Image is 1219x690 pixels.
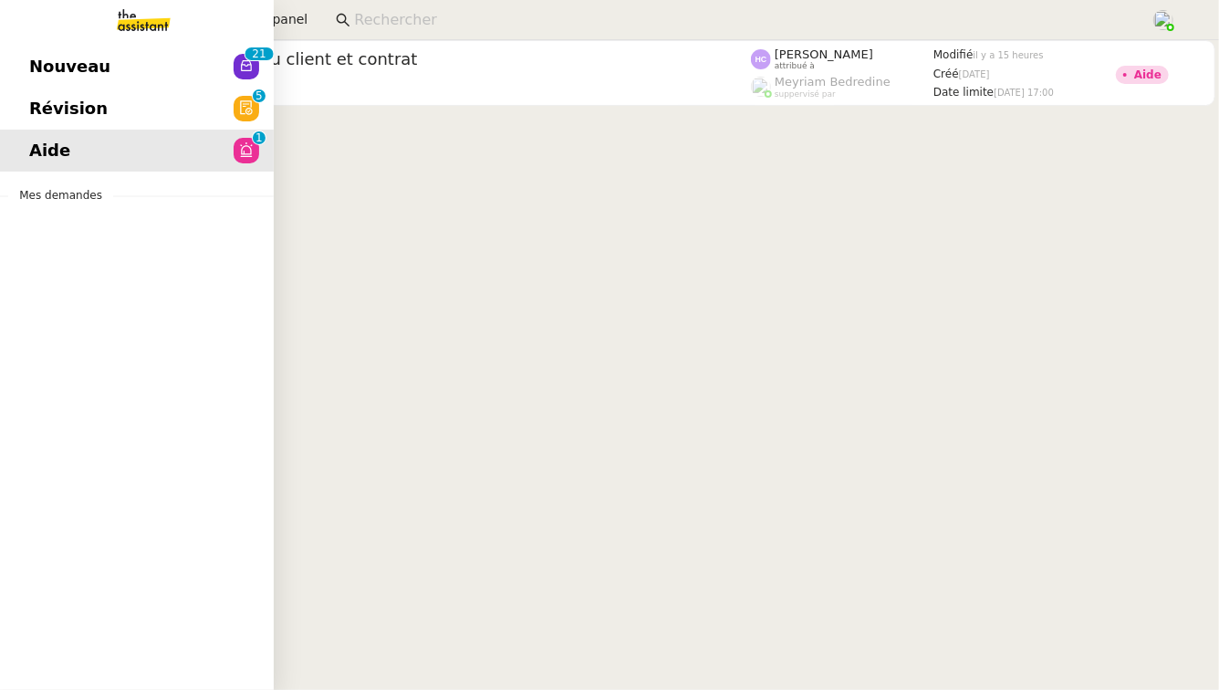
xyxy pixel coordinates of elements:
[253,131,266,144] nz-badge-sup: 1
[974,50,1044,60] span: il y a 15 heures
[354,8,1132,33] input: Rechercher
[29,137,70,164] span: Aide
[994,88,1054,98] span: [DATE] 17:00
[259,47,266,64] p: 1
[245,47,273,60] nz-badge-sup: 21
[8,186,113,204] span: Mes demandes
[29,95,108,122] span: Révision
[751,75,933,99] app-user-label: suppervisé par
[255,89,263,106] p: 5
[933,48,974,61] span: Modifié
[1134,69,1162,80] div: Aide
[751,77,771,97] img: users%2FaellJyylmXSg4jqeVbanehhyYJm1%2Favatar%2Fprofile-pic%20(4).png
[775,47,873,61] span: [PERSON_NAME]
[751,49,771,69] img: svg
[94,74,751,98] app-user-detailed-label: client
[775,61,815,71] span: attribué à
[959,69,990,79] span: [DATE]
[775,89,836,99] span: suppervisé par
[252,47,259,64] p: 2
[751,47,933,71] app-user-label: attribué à
[933,68,959,80] span: Créé
[29,53,110,80] span: Nouveau
[1153,10,1173,30] img: users%2FPPrFYTsEAUgQy5cK5MCpqKbOX8K2%2Favatar%2FCapture%20d%E2%80%99e%CC%81cran%202023-06-05%20a%...
[933,86,994,99] span: Date limite
[94,51,751,68] span: Enregistrer nouveau client et contrat
[255,131,263,148] p: 1
[775,75,891,89] span: Meyriam Bedredine
[253,89,266,102] nz-badge-sup: 5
